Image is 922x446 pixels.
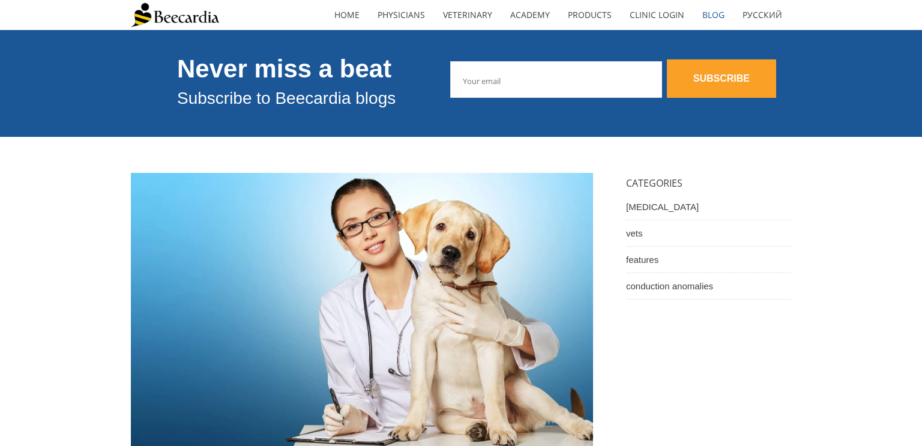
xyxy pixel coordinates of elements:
[626,247,791,273] a: features
[559,1,621,29] a: Products
[177,55,391,83] span: Never miss a beat
[177,89,396,107] span: Subscribe to Beecardia blogs
[434,1,501,29] a: Veterinary
[369,1,434,29] a: Physicians
[693,1,734,29] a: Blog
[626,176,682,190] span: CATEGORIES
[667,59,776,97] a: SUBSCRIBE
[734,1,791,29] a: Русский
[501,1,559,29] a: Academy
[626,220,791,247] a: vets
[621,1,693,29] a: Clinic Login
[325,1,369,29] a: home
[131,3,219,27] img: Beecardia
[450,61,661,98] input: Your email
[626,194,791,220] a: [MEDICAL_DATA]
[626,273,791,300] a: conduction anomalies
